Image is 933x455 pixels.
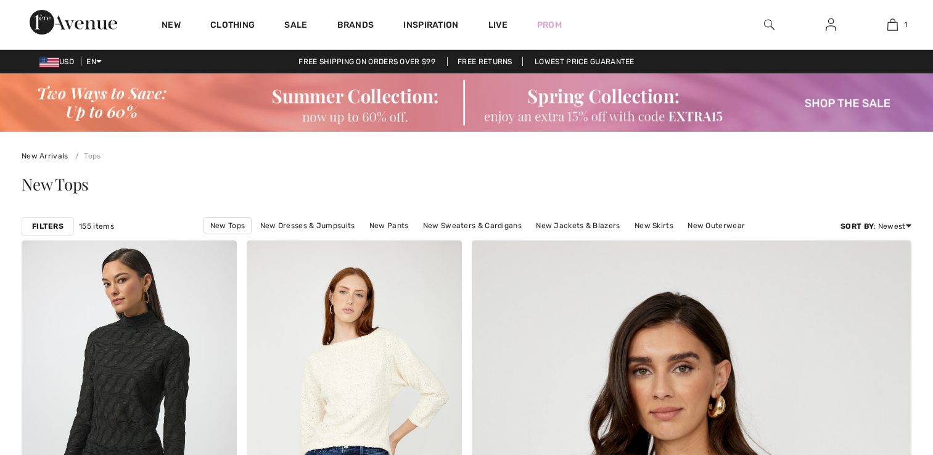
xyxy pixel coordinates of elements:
[203,217,252,234] a: New Tops
[284,20,307,33] a: Sale
[525,57,644,66] a: Lowest Price Guarantee
[628,218,680,234] a: New Skirts
[841,221,911,232] div: : Newest
[530,218,626,234] a: New Jackets & Blazers
[22,173,89,195] span: New Tops
[39,57,59,67] img: US Dollar
[862,17,923,32] a: 1
[210,20,255,33] a: Clothing
[79,221,114,232] span: 155 items
[681,218,751,234] a: New Outerwear
[337,20,374,33] a: Brands
[826,17,836,32] img: My Info
[488,18,508,31] a: Live
[39,57,79,66] span: USD
[363,218,415,234] a: New Pants
[70,152,101,160] a: Tops
[289,57,445,66] a: Free shipping on orders over $99
[403,20,458,33] span: Inspiration
[764,17,775,32] img: search the website
[816,17,846,33] a: Sign In
[537,18,562,31] a: Prom
[417,218,528,234] a: New Sweaters & Cardigans
[162,20,181,33] a: New
[30,10,117,35] img: 1ère Avenue
[904,19,907,30] span: 1
[86,57,102,66] span: EN
[22,152,68,160] a: New Arrivals
[447,57,523,66] a: Free Returns
[887,17,898,32] img: My Bag
[32,221,64,232] strong: Filters
[254,218,361,234] a: New Dresses & Jumpsuits
[841,222,874,231] strong: Sort By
